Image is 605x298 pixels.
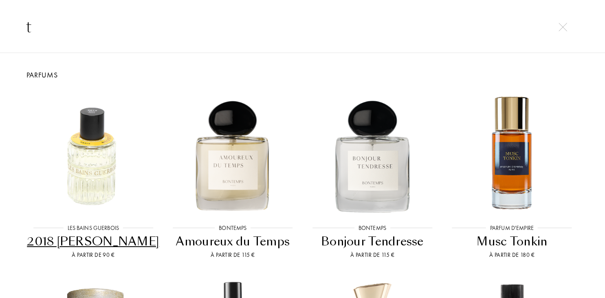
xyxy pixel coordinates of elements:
[18,69,588,80] div: Parfums
[166,234,299,249] div: Amoureux du Temps
[310,89,435,215] img: Bonjour Tendresse
[31,89,156,215] img: 2018 Roxo Tonic
[63,224,123,232] div: Les Bains Guerbois
[27,251,160,259] div: À partir de 90 €
[449,89,574,215] img: Musc Tonkin
[445,234,579,249] div: Musc Tonkin
[215,224,251,232] div: Bontemps
[442,80,582,269] a: Musc TonkinParfum d'EmpireMusc TonkinÀ partir de 180 €
[445,251,579,259] div: À partir de 180 €
[24,80,163,269] a: 2018 Roxo TonicLes Bains Guerbois2018 [PERSON_NAME]À partir de 90 €
[170,89,295,215] img: Amoureux du Temps
[166,251,299,259] div: À partir de 115 €
[559,23,567,31] img: cross.svg
[354,224,390,232] div: Bontemps
[306,251,439,259] div: À partir de 115 €
[303,80,442,269] a: Bonjour TendresseBontempsBonjour TendresseÀ partir de 115 €
[27,234,160,249] div: 2018 [PERSON_NAME]
[486,224,538,232] div: Parfum d'Empire
[9,14,596,39] input: Rechercher
[163,80,303,269] a: Amoureux du TempsBontempsAmoureux du TempsÀ partir de 115 €
[306,234,439,249] div: Bonjour Tendresse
